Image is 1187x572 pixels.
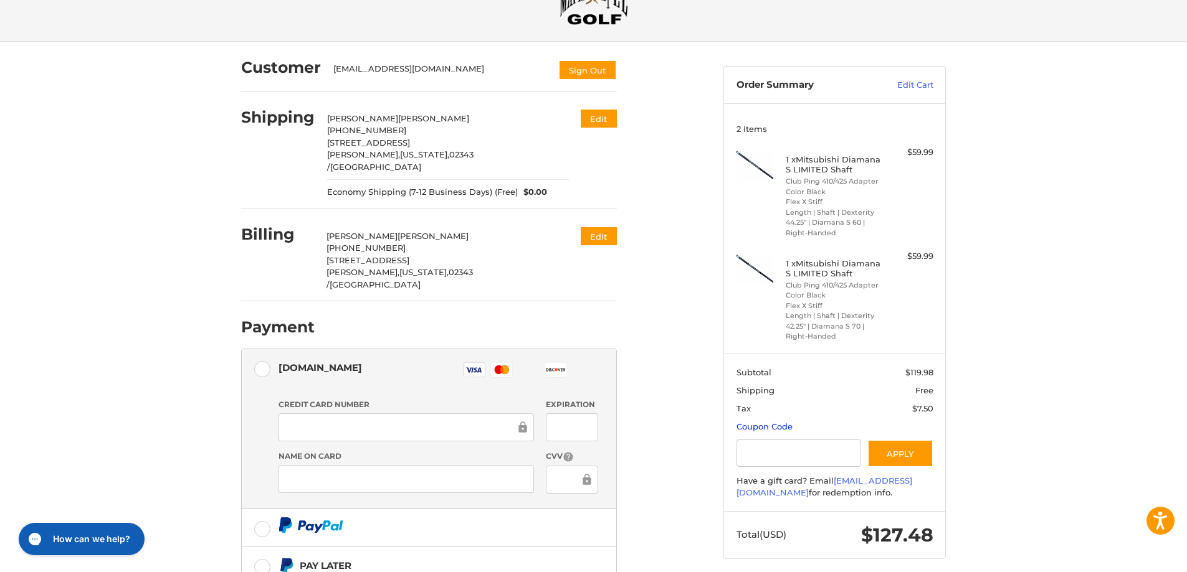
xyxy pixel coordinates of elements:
[884,250,933,263] div: $59.99
[737,528,786,540] span: Total (USD)
[327,125,406,135] span: [PHONE_NUMBER]
[867,439,933,467] button: Apply
[546,399,598,410] label: Expiration
[861,523,933,546] span: $127.48
[279,451,534,462] label: Name on Card
[905,367,933,377] span: $119.98
[737,475,933,499] div: Have a gift card? Email for redemption info.
[279,517,343,533] img: PayPal icon
[327,267,473,289] span: 02343 /
[737,385,775,395] span: Shipping
[870,79,933,91] a: Edit Cart
[330,162,421,172] span: [GEOGRAPHIC_DATA]
[786,280,881,291] li: Club Ping 410/425 Adapter
[327,243,406,253] span: [PHONE_NUMBER]
[737,421,793,431] a: Coupon Code
[327,255,409,265] span: [STREET_ADDRESS]
[327,231,398,241] span: [PERSON_NAME]
[327,149,400,159] span: [PERSON_NAME],
[786,311,881,342] li: Length | Shaft | Dexterity 42.25" | Diamana S 70 | Right-Handed
[786,290,881,301] li: Color Black
[915,385,933,395] span: Free
[327,186,518,199] span: Economy Shipping (7-12 Business Days) (Free)
[241,108,315,127] h2: Shipping
[737,367,771,377] span: Subtotal
[558,60,617,80] button: Sign Out
[241,58,321,77] h2: Customer
[737,439,862,467] input: Gift Certificate or Coupon Code
[581,227,617,245] button: Edit
[330,279,421,289] span: [GEOGRAPHIC_DATA]
[786,187,881,197] li: Color Black
[12,518,148,560] iframe: Gorgias live chat messenger
[518,186,548,199] span: $0.00
[737,124,933,134] h3: 2 Items
[279,357,362,378] div: [DOMAIN_NAME]
[737,403,751,413] span: Tax
[912,403,933,413] span: $7.50
[581,110,617,128] button: Edit
[241,225,314,244] h2: Billing
[398,113,469,123] span: [PERSON_NAME]
[786,301,881,311] li: Flex X Stiff
[241,317,315,337] h2: Payment
[327,149,474,172] span: 02343 /
[884,146,933,159] div: $59.99
[786,197,881,207] li: Flex X Stiff
[546,451,598,462] label: CVV
[327,113,398,123] span: [PERSON_NAME]
[399,267,449,277] span: [US_STATE],
[398,231,469,241] span: [PERSON_NAME]
[786,154,881,175] h4: 1 x Mitsubishi Diamana S LIMITED Shaft
[327,138,410,148] span: [STREET_ADDRESS]
[327,267,399,277] span: [PERSON_NAME],
[737,79,870,91] h3: Order Summary
[279,399,534,410] label: Credit Card Number
[333,63,546,80] div: [EMAIL_ADDRESS][DOMAIN_NAME]
[400,149,449,159] span: [US_STATE],
[786,176,881,187] li: Club Ping 410/425 Adapter
[786,258,881,279] h4: 1 x Mitsubishi Diamana S LIMITED Shaft
[786,207,881,238] li: Length | Shaft | Dexterity 44.25" | Diamana S 60 | Right-Handed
